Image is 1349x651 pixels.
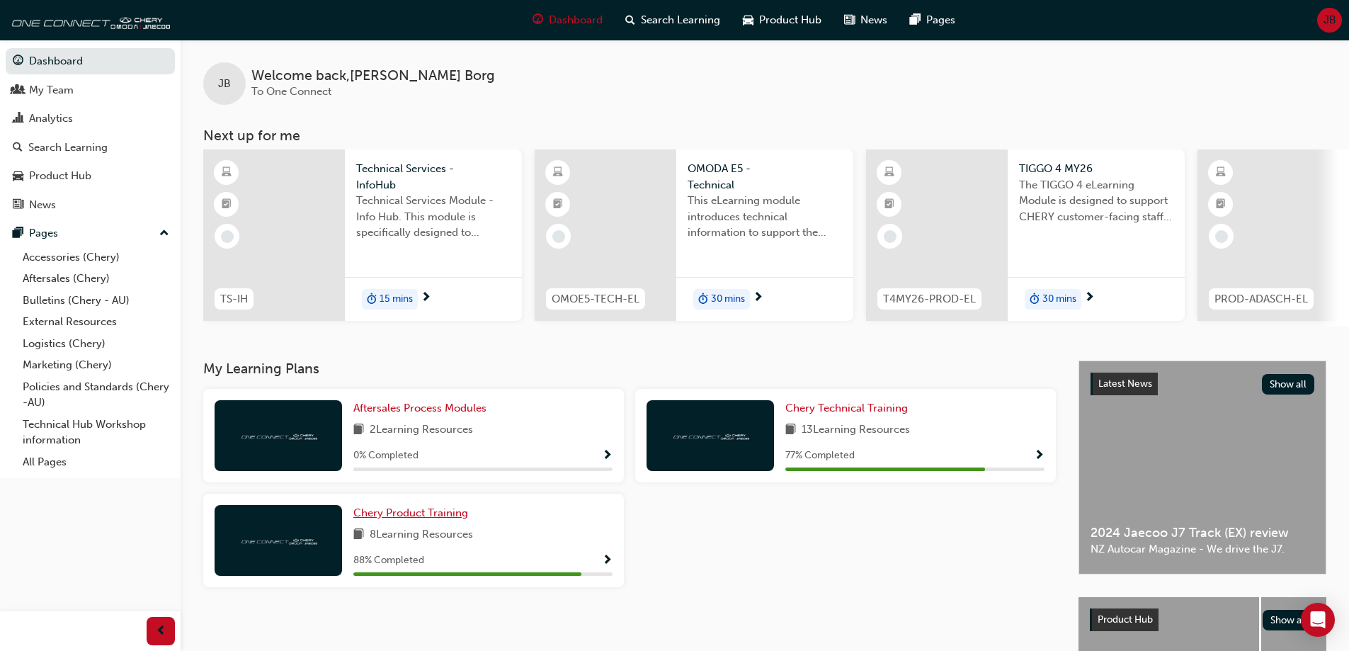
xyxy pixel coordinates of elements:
span: JB [218,76,231,92]
span: learningRecordVerb_NONE-icon [1215,230,1228,243]
span: booktick-icon [222,196,232,214]
span: 30 mins [1042,291,1076,307]
img: oneconnect [239,533,317,547]
span: This eLearning module introduces technical information to support the entry-level knowledge requi... [688,193,842,241]
a: Product HubShow all [1090,608,1315,631]
a: Marketing (Chery) [17,354,175,376]
span: Show Progress [1034,450,1045,463]
a: TS-IHTechnical Services - InfoHubTechnical Services Module - Info Hub. This module is specificall... [203,149,522,321]
div: Product Hub [29,168,91,184]
div: My Team [29,82,74,98]
span: TS-IH [220,291,248,307]
span: Welcome back , [PERSON_NAME] Borg [251,68,495,84]
span: 77 % Completed [785,448,855,464]
a: Latest NewsShow all2024 Jaecoo J7 Track (EX) reviewNZ Autocar Magazine - We drive the J7. [1078,361,1326,574]
a: All Pages [17,451,175,473]
div: Search Learning [28,140,108,156]
a: car-iconProduct Hub [732,6,833,35]
button: Pages [6,220,175,247]
span: guage-icon [13,55,23,68]
a: guage-iconDashboard [521,6,614,35]
span: Chery Technical Training [785,402,908,414]
span: Latest News [1098,378,1152,390]
a: Product Hub [6,163,175,189]
span: T4MY26-PROD-EL [883,291,976,307]
span: The TIGGO 4 eLearning Module is designed to support CHERY customer-facing staff with the product ... [1019,177,1173,225]
a: news-iconNews [833,6,899,35]
img: oneconnect [7,6,170,34]
div: Analytics [29,111,73,127]
span: 2024 Jaecoo J7 Track (EX) review [1091,525,1314,541]
span: News [860,12,887,28]
span: news-icon [844,11,855,29]
span: car-icon [13,170,23,183]
button: Show all [1262,374,1315,395]
span: booktick-icon [553,196,563,214]
span: booktick-icon [884,196,894,214]
a: External Resources [17,311,175,333]
a: Dashboard [6,48,175,74]
a: News [6,192,175,218]
button: Show Progress [602,447,613,465]
span: book-icon [353,526,364,544]
span: car-icon [743,11,753,29]
a: pages-iconPages [899,6,967,35]
button: Show all [1263,610,1316,630]
span: Technical Services Module - Info Hub. This module is specifically designed to address the require... [356,193,511,241]
a: Aftersales (Chery) [17,268,175,290]
span: 30 mins [711,291,745,307]
span: Search Learning [641,12,720,28]
div: News [29,197,56,213]
span: 2 Learning Resources [370,421,473,439]
span: booktick-icon [1216,196,1226,214]
span: next-icon [753,292,763,305]
button: DashboardMy TeamAnalyticsSearch LearningProduct HubNews [6,45,175,220]
span: NZ Autocar Magazine - We drive the J7. [1091,541,1314,557]
h3: My Learning Plans [203,361,1056,377]
span: 8 Learning Resources [370,526,473,544]
button: JB [1317,8,1342,33]
span: learningRecordVerb_NONE-icon [221,230,234,243]
button: Show Progress [1034,447,1045,465]
a: search-iconSearch Learning [614,6,732,35]
span: Aftersales Process Modules [353,402,486,414]
span: 0 % Completed [353,448,419,464]
span: PROD-ADASCH-EL [1214,291,1308,307]
span: next-icon [421,292,431,305]
span: pages-icon [910,11,921,29]
span: duration-icon [367,290,377,309]
span: 13 Learning Resources [802,421,910,439]
span: prev-icon [156,623,166,640]
span: OMODA E5 - Technical [688,161,842,193]
span: OMOE5-TECH-EL [552,291,639,307]
span: next-icon [1084,292,1095,305]
span: JB [1324,12,1336,28]
span: search-icon [625,11,635,29]
a: Logistics (Chery) [17,333,175,355]
span: book-icon [353,421,364,439]
div: Open Intercom Messenger [1301,603,1335,637]
span: 15 mins [380,291,413,307]
span: people-icon [13,84,23,97]
span: duration-icon [698,290,708,309]
span: Product Hub [759,12,821,28]
span: Dashboard [549,12,603,28]
span: learningResourceType_ELEARNING-icon [884,164,894,182]
span: Product Hub [1098,613,1153,625]
span: Chery Product Training [353,506,468,519]
a: Latest NewsShow all [1091,373,1314,395]
span: learningResourceType_ELEARNING-icon [222,164,232,182]
span: learningResourceType_ELEARNING-icon [1216,164,1226,182]
span: news-icon [13,199,23,212]
span: pages-icon [13,227,23,240]
span: learningRecordVerb_NONE-icon [884,230,897,243]
h3: Next up for me [181,128,1349,144]
span: Technical Services - InfoHub [356,161,511,193]
span: To One Connect [251,85,331,98]
span: guage-icon [533,11,543,29]
a: Chery Technical Training [785,400,913,417]
a: Search Learning [6,135,175,161]
a: Chery Product Training [353,505,474,521]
